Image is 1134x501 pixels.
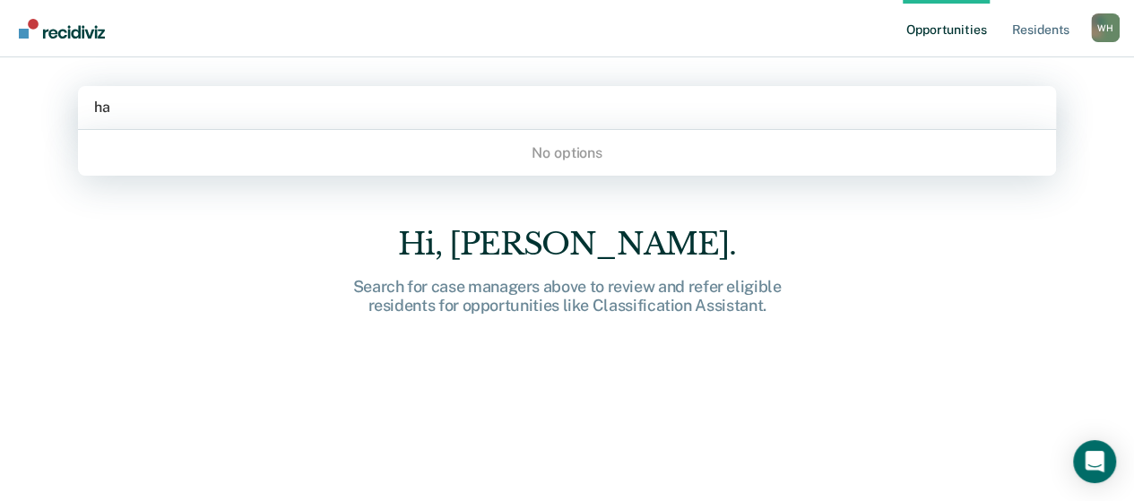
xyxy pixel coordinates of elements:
div: No options [78,137,1056,168]
button: Profile dropdown button [1091,13,1120,42]
div: Open Intercom Messenger [1073,440,1116,483]
div: Search for case managers above to review and refer eligible residents for opportunities like Clas... [281,277,854,315]
div: W H [1091,13,1120,42]
img: Recidiviz [19,19,105,39]
div: Hi, [PERSON_NAME]. [281,226,854,263]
